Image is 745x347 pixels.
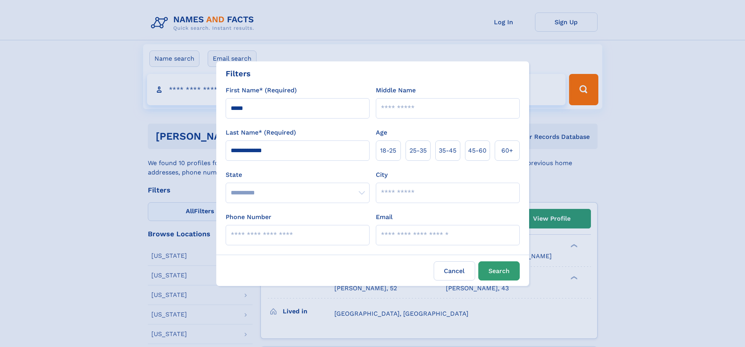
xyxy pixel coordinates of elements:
[226,128,296,137] label: Last Name* (Required)
[226,68,251,79] div: Filters
[380,146,396,155] span: 18‑25
[376,212,393,222] label: Email
[376,170,388,180] label: City
[226,212,271,222] label: Phone Number
[376,86,416,95] label: Middle Name
[434,261,475,280] label: Cancel
[226,86,297,95] label: First Name* (Required)
[468,146,486,155] span: 45‑60
[409,146,427,155] span: 25‑35
[439,146,456,155] span: 35‑45
[501,146,513,155] span: 60+
[226,170,370,180] label: State
[478,261,520,280] button: Search
[376,128,387,137] label: Age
